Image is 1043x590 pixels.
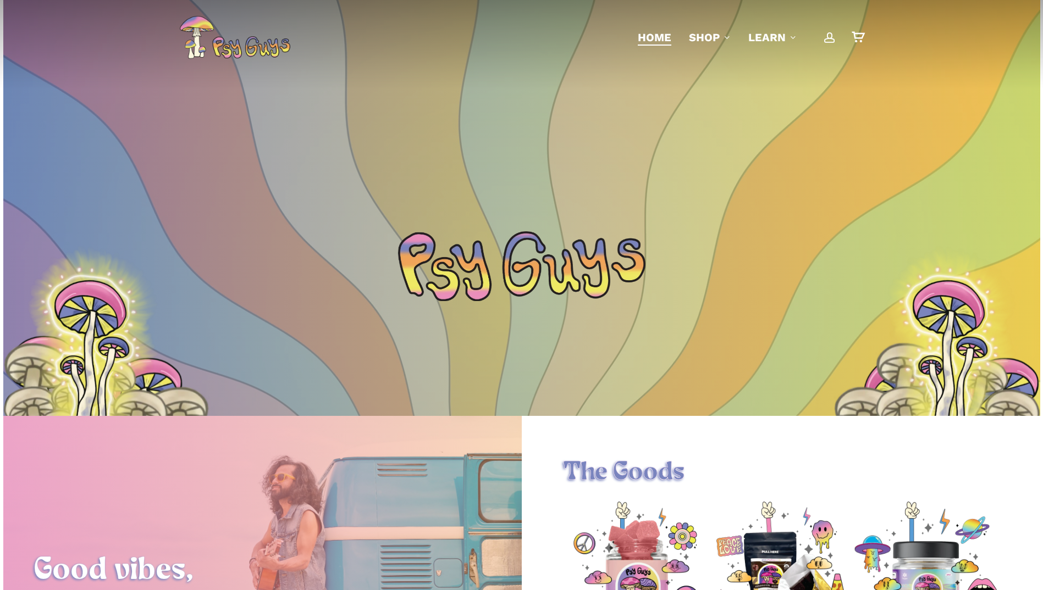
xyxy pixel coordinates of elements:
[563,458,998,488] h1: The Goods
[24,246,161,443] img: Colorful psychedelic mushrooms with pink, blue, and yellow patterns on a glowing yellow background.
[398,231,645,301] img: Psychedelic PsyGuys Text Logo
[689,31,720,44] span: Shop
[748,30,797,45] a: Learn
[638,30,671,45] a: Home
[179,15,290,59] img: PsyGuys
[852,31,864,43] a: Cart
[875,299,1040,469] img: Illustration of a cluster of tall mushrooms with light caps and dark gills, viewed from below.
[748,31,786,44] span: Learn
[882,246,1019,443] img: Colorful psychedelic mushrooms with pink, blue, and yellow patterns on a glowing yellow background.
[3,299,168,469] img: Illustration of a cluster of tall mushrooms with light caps and dark gills, viewed from below.
[638,31,671,44] span: Home
[834,343,998,513] img: Illustration of a cluster of tall mushrooms with light caps and dark gills, viewed from below.
[45,343,209,513] img: Illustration of a cluster of tall mushrooms with light caps and dark gills, viewed from below.
[689,30,731,45] a: Shop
